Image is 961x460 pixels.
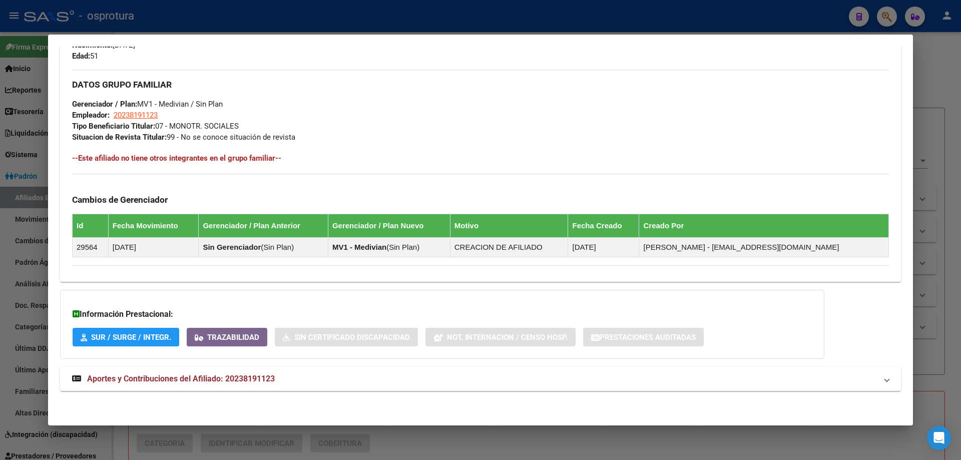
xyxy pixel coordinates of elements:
td: 29564 [73,238,109,257]
td: [DATE] [568,238,639,257]
strong: Situacion de Revista Titular: [72,133,167,142]
span: Trazabilidad [207,333,259,342]
span: Not. Internacion / Censo Hosp. [447,333,568,342]
th: Gerenciador / Plan Nuevo [328,214,450,238]
h3: DATOS GRUPO FAMILIAR [72,79,889,90]
td: [PERSON_NAME] - [EMAIL_ADDRESS][DOMAIN_NAME] [639,238,889,257]
th: Motivo [450,214,568,238]
span: Sin Plan [263,243,291,251]
th: Fecha Creado [568,214,639,238]
th: Id [73,214,109,238]
strong: Edad: [72,52,90,61]
span: 99 - No se conoce situación de revista [72,133,295,142]
h4: --Este afiliado no tiene otros integrantes en el grupo familiar-- [72,153,889,164]
strong: Tipo Beneficiario Titular: [72,122,155,131]
td: ( ) [199,238,328,257]
span: Sin Plan [389,243,417,251]
div: Open Intercom Messenger [927,426,951,450]
td: ( ) [328,238,450,257]
th: Gerenciador / Plan Anterior [199,214,328,238]
span: Sin Certificado Discapacidad [294,333,410,342]
button: SUR / SURGE / INTEGR. [73,328,179,346]
span: 20238191123 [114,111,158,120]
span: Aportes y Contribuciones del Afiliado: 20238191123 [87,374,275,383]
td: [DATE] [108,238,199,257]
span: MV1 - Medivian / Sin Plan [72,100,223,109]
span: SUR / SURGE / INTEGR. [91,333,171,342]
button: Prestaciones Auditadas [583,328,704,346]
th: Fecha Movimiento [108,214,199,238]
button: Not. Internacion / Censo Hosp. [425,328,576,346]
strong: MV1 - Medivian [332,243,386,251]
strong: Gerenciador / Plan: [72,100,137,109]
span: Prestaciones Auditadas [600,333,696,342]
th: Creado Por [639,214,889,238]
strong: Sin Gerenciador [203,243,261,251]
button: Sin Certificado Discapacidad [275,328,418,346]
h3: Información Prestacional: [73,308,812,320]
h3: Cambios de Gerenciador [72,194,889,205]
span: 51 [72,52,98,61]
td: CREACION DE AFILIADO [450,238,568,257]
strong: Empleador: [72,111,110,120]
mat-expansion-panel-header: Aportes y Contribuciones del Afiliado: 20238191123 [60,367,901,391]
button: Trazabilidad [187,328,267,346]
span: 07 - MONOTR. SOCIALES [72,122,239,131]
